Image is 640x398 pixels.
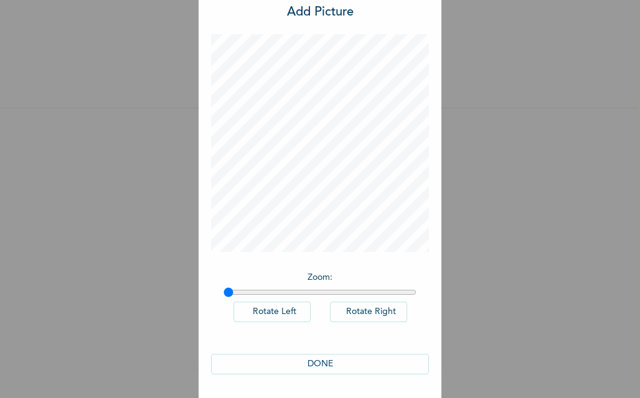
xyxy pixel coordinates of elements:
[211,354,429,374] button: DONE
[330,302,407,322] button: Rotate Right
[224,271,416,284] p: Zoom :
[233,302,311,322] button: Rotate Left
[207,228,431,279] span: Please add a recent Passport Photograph
[287,3,354,22] h3: Add Picture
